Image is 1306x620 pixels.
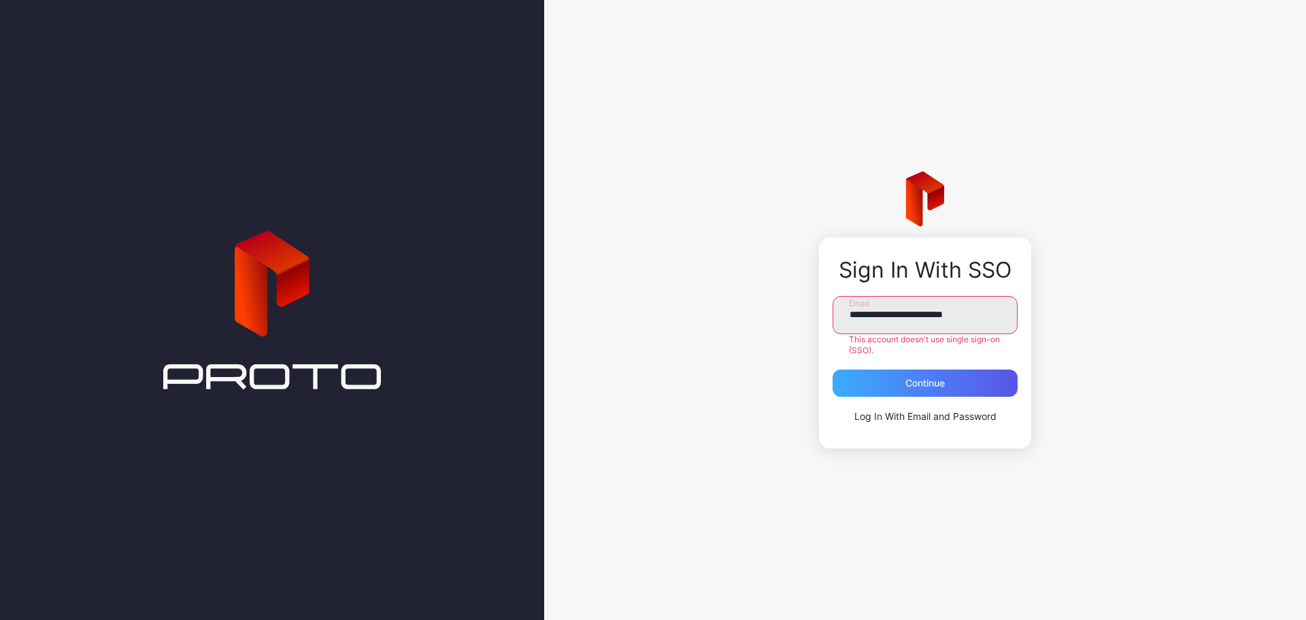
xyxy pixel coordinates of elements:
[833,296,1018,334] input: Email
[833,334,1018,356] div: This account doesn't use single sign-on (SSO).
[833,370,1018,397] button: Continue
[833,258,1018,282] div: Sign In With SSO
[905,378,945,389] div: Continue
[854,410,997,422] a: Log In With Email and Password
